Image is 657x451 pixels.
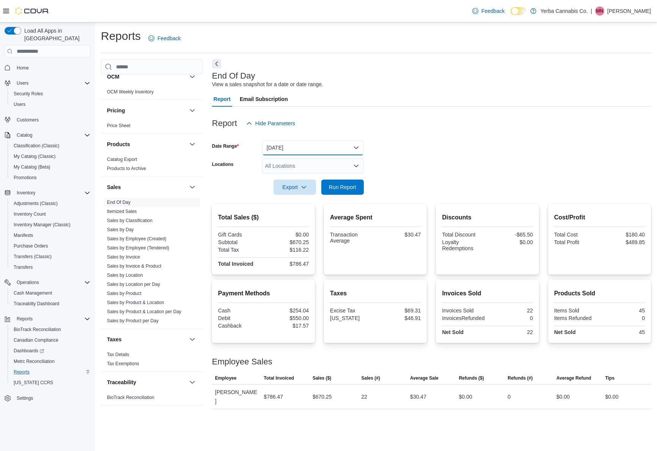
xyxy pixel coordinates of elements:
span: Sales by Location per Day [107,281,160,287]
a: Products to Archive [107,166,146,171]
div: Sales [101,198,203,328]
span: OCM Weekly Inventory [107,89,154,95]
span: Sales (#) [362,375,380,381]
span: Cash Management [11,289,90,298]
button: Traceability [188,378,197,387]
span: Catalog Export [107,156,137,162]
span: Adjustments (Classic) [14,200,58,207]
a: Classification (Classic) [11,141,63,150]
div: Transaction Average [330,232,374,244]
span: Customers [17,117,39,123]
a: My Catalog (Classic) [11,152,59,161]
button: Users [2,78,93,88]
a: Users [11,100,28,109]
h3: OCM [107,73,119,80]
div: Total Discount [442,232,486,238]
button: Operations [2,277,93,288]
button: [DATE] [262,140,364,155]
button: Hide Parameters [243,116,298,131]
span: Price Sheet [107,123,130,129]
button: Users [8,99,93,110]
h2: Products Sold [554,289,645,298]
button: Catalog [2,130,93,140]
a: Security Roles [11,89,46,98]
span: Inventory Manager (Classic) [14,222,71,228]
p: | [591,6,592,16]
button: Pricing [188,106,197,115]
span: End Of Day [107,199,130,205]
span: Employee [215,375,237,381]
div: $0.00 [556,392,570,401]
a: BioTrack Reconciliation [107,395,154,400]
button: Adjustments (Classic) [8,198,93,209]
span: Inventory Count [14,211,46,217]
span: Traceabilty Dashboard [14,301,59,307]
span: Average Sale [410,375,439,381]
button: Users [14,79,31,88]
div: Pricing [101,121,203,133]
span: Settings [17,395,33,401]
button: Promotions [8,172,93,183]
span: Home [17,65,29,71]
button: [US_STATE] CCRS [8,377,93,388]
a: Inventory Manager (Classic) [11,220,74,229]
img: Cova [15,7,49,15]
a: Settings [14,394,36,403]
span: MN [596,6,604,16]
h2: Cost/Profit [554,213,645,222]
a: Purchase Orders [11,241,51,251]
span: Tax Exemptions [107,361,139,367]
span: Classification (Classic) [11,141,90,150]
div: Cash [218,307,262,314]
div: $670.25 [265,239,309,245]
a: [US_STATE] CCRS [11,378,56,387]
label: Date Range [212,143,239,149]
span: Sales by Invoice & Product [107,263,161,269]
span: Transfers (Classic) [11,252,90,261]
div: $180.40 [601,232,645,238]
div: Items Refunded [554,315,598,321]
span: Refunds (#) [508,375,533,381]
h3: Products [107,140,130,148]
span: Catalog [17,132,32,138]
span: BioTrack Reconciliation [14,326,61,333]
h3: Sales [107,183,121,191]
span: Operations [14,278,90,287]
span: My Catalog (Classic) [14,153,56,159]
button: Transfers (Classic) [8,251,93,262]
span: Feedback [157,35,181,42]
span: Canadian Compliance [11,336,90,345]
button: My Catalog (Classic) [8,151,93,162]
button: Canadian Compliance [8,335,93,345]
button: Reports [2,314,93,324]
a: Sales by Employee (Created) [107,236,167,241]
button: Sales [188,183,197,192]
div: $116.22 [265,247,309,253]
h3: End Of Day [212,71,255,80]
span: Sales by Employee (Tendered) [107,245,169,251]
span: Dashboards [11,346,90,355]
span: Promotions [14,175,37,181]
span: Sales ($) [313,375,331,381]
span: Traceabilty Dashboard [11,299,90,308]
button: Reports [14,314,36,323]
div: Loyalty Redemptions [442,239,486,251]
span: Customers [14,115,90,125]
span: Classification (Classic) [14,143,60,149]
a: My Catalog (Beta) [11,162,53,172]
a: Sales by Product [107,291,141,296]
span: Sales by Product per Day [107,318,159,324]
div: 22 [489,307,533,314]
span: Metrc Reconciliation [11,357,90,366]
span: Users [17,80,28,86]
a: Transfers (Classic) [11,252,55,261]
h3: Traceability [107,378,136,386]
a: Feedback [145,31,184,46]
a: Sales by Product & Location [107,300,164,305]
button: Sales [107,183,186,191]
span: Sales by Location [107,272,143,278]
a: Sales by Classification [107,218,152,223]
button: Settings [2,393,93,404]
div: OCM [101,87,203,99]
button: Metrc Reconciliation [8,356,93,367]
